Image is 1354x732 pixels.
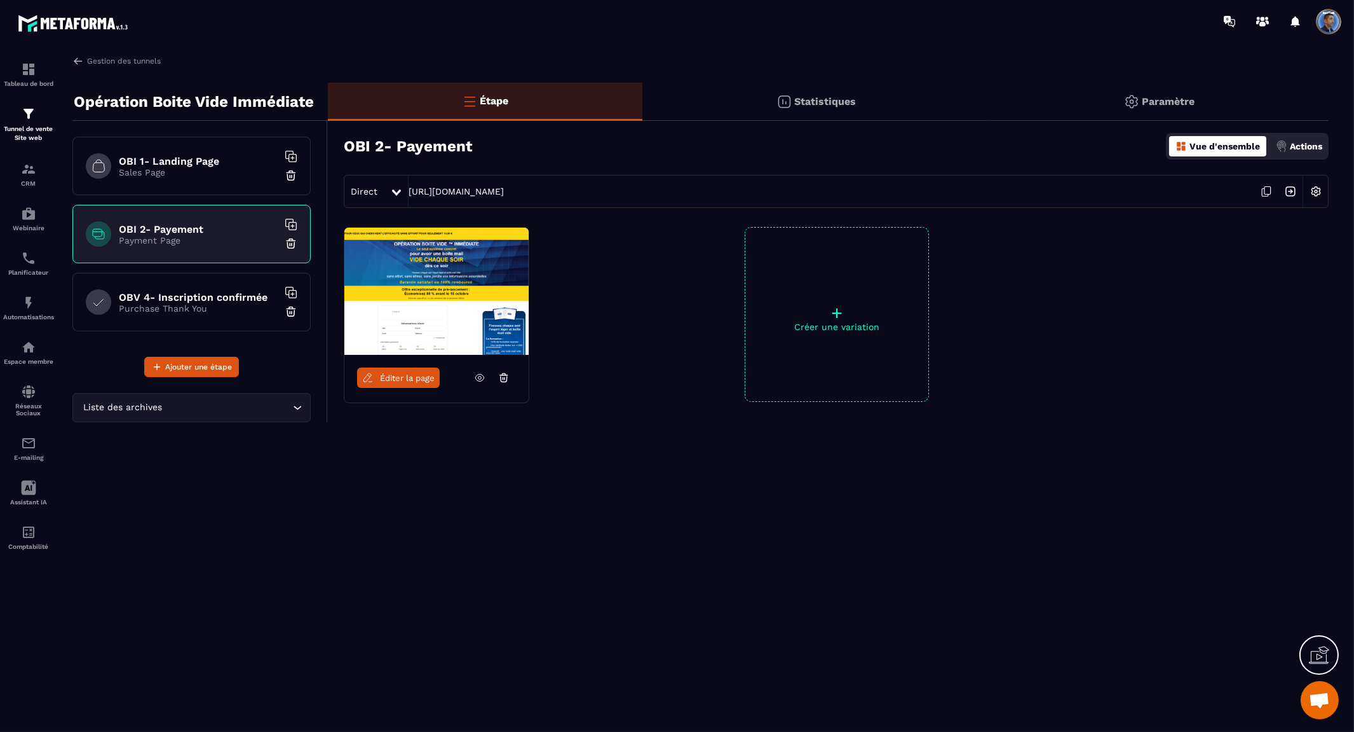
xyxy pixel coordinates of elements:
[1142,95,1195,107] p: Paramètre
[3,224,54,231] p: Webinaire
[409,186,504,197] a: [URL][DOMAIN_NAME]
[74,89,314,114] p: Opération Boite Vide Immédiate
[795,95,856,107] p: Statistiques
[119,155,278,167] h6: OBI 1- Landing Page
[3,125,54,142] p: Tunnel de vente Site web
[1175,141,1187,152] img: dashboard-orange.40269519.svg
[285,237,297,250] img: trash
[3,80,54,87] p: Tableau de bord
[3,499,54,506] p: Assistant IA
[165,401,290,415] input: Search for option
[357,368,440,388] a: Éditer la page
[119,303,278,314] p: Purchase Thank You
[18,11,132,35] img: logo
[21,62,36,77] img: formation
[72,55,84,67] img: arrow
[119,167,278,177] p: Sales Page
[3,403,54,417] p: Réseaux Sociaux
[344,228,529,355] img: image
[1304,179,1328,204] img: setting-w.858f3a88.svg
[21,251,36,266] img: scheduler
[3,426,54,471] a: emailemailE-mailing
[3,358,54,365] p: Espace membre
[380,373,435,383] span: Éditer la page
[21,436,36,451] img: email
[3,180,54,187] p: CRM
[21,340,36,355] img: automations
[119,223,278,235] h6: OBI 2- Payement
[285,169,297,182] img: trash
[3,375,54,426] a: social-networksocial-networkRéseaux Sociaux
[144,357,239,377] button: Ajouter une étape
[21,525,36,540] img: accountant
[72,393,311,422] div: Search for option
[3,454,54,461] p: E-mailing
[3,330,54,375] a: automationsautomationsEspace membre
[21,384,36,399] img: social-network
[21,295,36,310] img: automations
[3,241,54,286] a: schedulerschedulerPlanificateur
[344,137,472,155] h3: OBI 2- Payement
[285,305,297,318] img: trash
[3,197,54,241] a: automationsautomationsWebinaire
[3,543,54,550] p: Comptabilité
[165,361,232,373] span: Ajouter une étape
[3,471,54,515] a: Assistant IA
[81,401,165,415] span: Liste des archives
[72,55,161,67] a: Gestion des tunnels
[21,162,36,177] img: formation
[776,94,792,109] img: stats.20deebd0.svg
[3,52,54,97] a: formationformationTableau de bord
[21,106,36,121] img: formation
[1276,141,1287,152] img: actions.d6e523a2.png
[21,206,36,221] img: automations
[3,97,54,152] a: formationformationTunnel de vente Site web
[1124,94,1139,109] img: setting-gr.5f69749f.svg
[3,152,54,197] a: formationformationCRM
[1189,141,1260,151] p: Vue d'ensemble
[1290,141,1322,151] p: Actions
[480,95,509,107] p: Étape
[745,322,928,332] p: Créer une variation
[119,291,278,303] h6: OBV 4- Inscription confirmée
[3,515,54,560] a: accountantaccountantComptabilité
[351,186,377,197] span: Direct
[745,304,928,322] p: +
[3,314,54,321] p: Automatisations
[119,235,278,245] p: Payment Page
[3,286,54,330] a: automationsautomationsAutomatisations
[1301,681,1339,719] div: Ouvrir le chat
[3,269,54,276] p: Planificateur
[462,93,477,109] img: bars-o.4a397970.svg
[1278,179,1303,204] img: arrow-next.bcc2205e.svg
